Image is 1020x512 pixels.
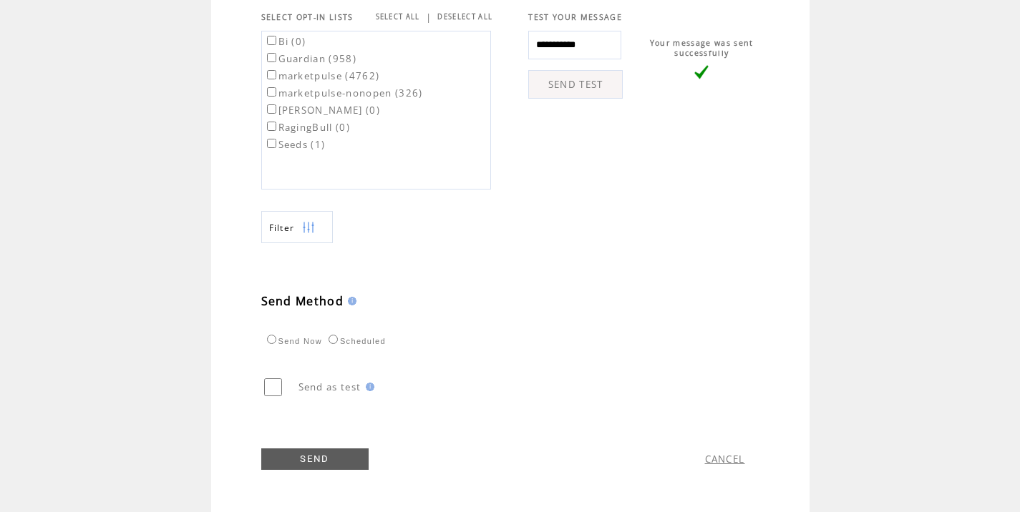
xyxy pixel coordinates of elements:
input: [PERSON_NAME] (0) [267,104,276,114]
span: Send Method [261,293,344,309]
label: RagingBull (0) [264,121,351,134]
span: SELECT OPT-IN LISTS [261,12,354,22]
span: Send as test [298,380,361,393]
a: SEND TEST [528,70,623,99]
span: TEST YOUR MESSAGE [528,12,622,22]
a: SEND [261,448,369,470]
input: Bi (0) [267,36,276,45]
img: filters.png [302,212,315,244]
input: Seeds (1) [267,139,276,148]
label: Scheduled [325,337,386,345]
input: marketpulse (4762) [267,70,276,79]
img: help.gif [361,383,374,391]
label: [PERSON_NAME] (0) [264,104,381,117]
input: Scheduled [329,335,338,344]
span: Your message was sent successfully [650,38,754,58]
label: Seeds (1) [264,138,326,151]
label: marketpulse (4762) [264,69,380,82]
input: RagingBull (0) [267,122,276,131]
label: Send Now [263,337,322,345]
label: Bi (0) [264,35,306,48]
input: Send Now [267,335,276,344]
a: Filter [261,211,333,243]
label: Guardian (958) [264,52,357,65]
input: Guardian (958) [267,53,276,62]
span: Show filters [269,222,295,234]
input: marketpulse-nonopen (326) [267,87,276,97]
img: vLarge.png [694,65,709,79]
label: marketpulse-nonopen (326) [264,87,423,99]
span: | [426,11,432,24]
a: DESELECT ALL [437,12,492,21]
a: CANCEL [705,453,745,466]
img: help.gif [344,297,356,305]
a: SELECT ALL [376,12,420,21]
